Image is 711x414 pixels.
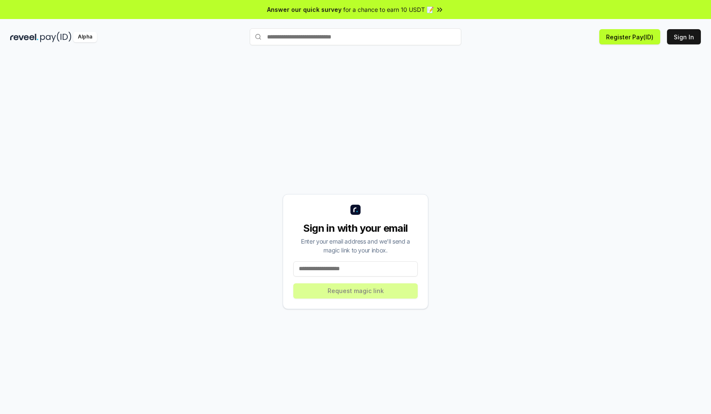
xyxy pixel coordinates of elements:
div: Sign in with your email [293,222,418,235]
div: Enter your email address and we’ll send a magic link to your inbox. [293,237,418,255]
img: logo_small [350,205,361,215]
img: reveel_dark [10,32,39,42]
div: Alpha [73,32,97,42]
span: for a chance to earn 10 USDT 📝 [343,5,434,14]
button: Sign In [667,29,701,44]
button: Register Pay(ID) [599,29,660,44]
span: Answer our quick survey [267,5,342,14]
img: pay_id [40,32,72,42]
